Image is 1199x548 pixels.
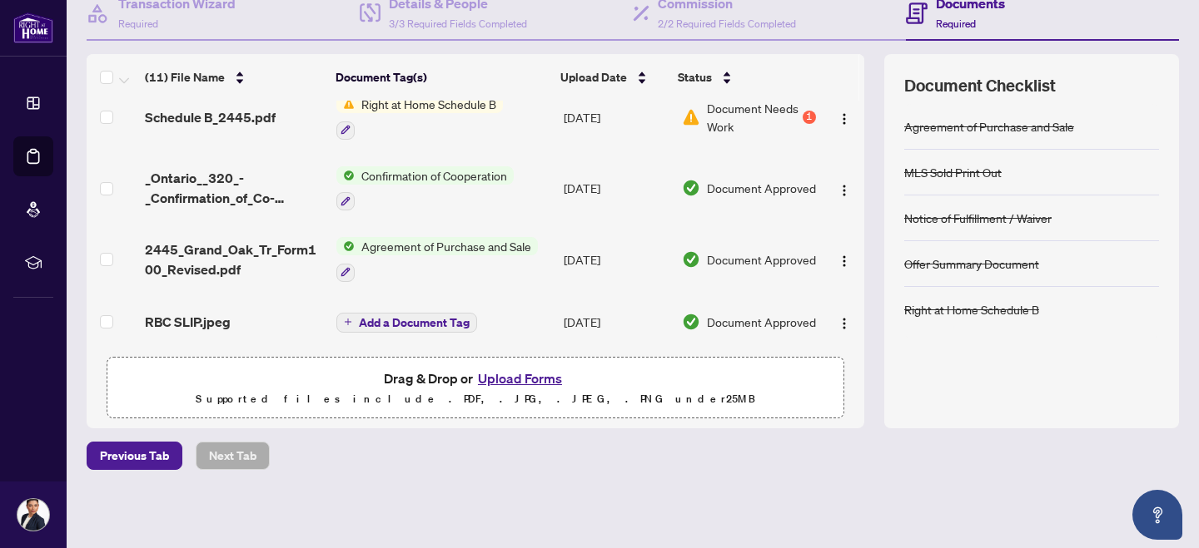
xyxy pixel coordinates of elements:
[904,117,1074,136] div: Agreement of Purchase and Sale
[904,163,1002,181] div: MLS Sold Print Out
[336,237,538,282] button: Status IconAgreement of Purchase and Sale
[336,166,355,185] img: Status Icon
[145,239,322,279] span: 2445_Grand_Oak_Tr_Form100_Revised.pdf
[17,499,49,531] img: Profile Icon
[936,17,976,30] span: Required
[13,12,53,43] img: logo
[336,95,503,140] button: Status IconRight at Home Schedule B
[671,54,818,101] th: Status
[336,166,514,211] button: Status IconConfirmation of Cooperation
[560,68,627,86] span: Upload Date
[682,250,700,269] img: Document Status
[473,368,567,389] button: Upload Forms
[831,309,858,335] button: Logo
[336,311,477,333] button: Add a Document Tag
[658,17,796,30] span: 2/2 Required Fields Completed
[904,300,1039,318] div: Right at Home Schedule B
[118,17,158,30] span: Required
[838,112,851,126] img: Logo
[904,74,1056,97] span: Document Checklist
[557,224,675,295] td: [DATE]
[196,442,270,470] button: Next Tab
[803,111,816,124] div: 1
[117,389,833,409] p: Supported files include .PDF, .JPG, .JPEG, .PNG under 25 MB
[707,250,816,269] span: Document Approved
[359,317,470,328] span: Add a Document Tag
[557,153,675,225] td: [DATE]
[344,318,352,326] span: plus
[355,166,514,185] span: Confirmation of Cooperation
[838,184,851,197] img: Logo
[904,209,1052,227] div: Notice of Fulfillment / Waiver
[831,246,858,273] button: Logo
[145,68,225,86] span: (11) File Name
[554,54,671,101] th: Upload Date
[678,68,712,86] span: Status
[682,179,700,197] img: Document Status
[707,99,799,136] span: Document Needs Work
[336,237,355,255] img: Status Icon
[838,254,851,268] img: Logo
[145,107,276,127] span: Schedule B_2445.pdf
[329,54,554,101] th: Document Tag(s)
[557,295,675,348] td: [DATE]
[831,175,858,201] button: Logo
[707,313,816,331] span: Document Approved
[355,95,503,113] span: Right at Home Schedule B
[831,104,858,131] button: Logo
[384,368,567,389] span: Drag & Drop or
[1132,490,1182,540] button: Open asap
[145,168,322,208] span: _Ontario__320_-_Confirmation_of_Co-operation_and_Representation__15_.pdf
[355,237,538,255] span: Agreement of Purchase and Sale
[682,313,700,331] img: Document Status
[107,358,843,419] span: Drag & Drop orUpload FormsSupported files include .PDF, .JPG, .JPEG, .PNG under25MB
[138,54,328,101] th: (11) File Name
[389,17,527,30] span: 3/3 Required Fields Completed
[707,179,816,197] span: Document Approved
[336,95,355,113] img: Status Icon
[145,312,231,332] span: RBC SLIP.jpeg
[557,81,675,153] td: [DATE]
[100,442,169,469] span: Previous Tab
[838,317,851,330] img: Logo
[336,313,477,333] button: Add a Document Tag
[87,442,182,470] button: Previous Tab
[682,108,700,126] img: Document Status
[904,254,1039,273] div: Offer Summary Document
